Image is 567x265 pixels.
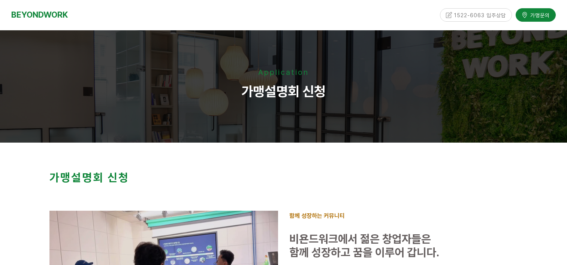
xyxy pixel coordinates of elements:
a: 가맹문의 [516,8,556,21]
span: 가맹문의 [528,11,550,19]
span: 함께 성장하고 꿈을 이루어 갑니다. [289,246,439,259]
span: 비욘드워크에서 젊은 창업자들은 [289,232,431,246]
strong: 가맹설명회 신청 [49,171,129,184]
a: BEYONDWORK [11,8,68,22]
strong: 함께 성장하는 커뮤니티 [289,212,345,219]
span: Application [258,68,309,77]
strong: 가맹설명회 신청 [241,83,326,100]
